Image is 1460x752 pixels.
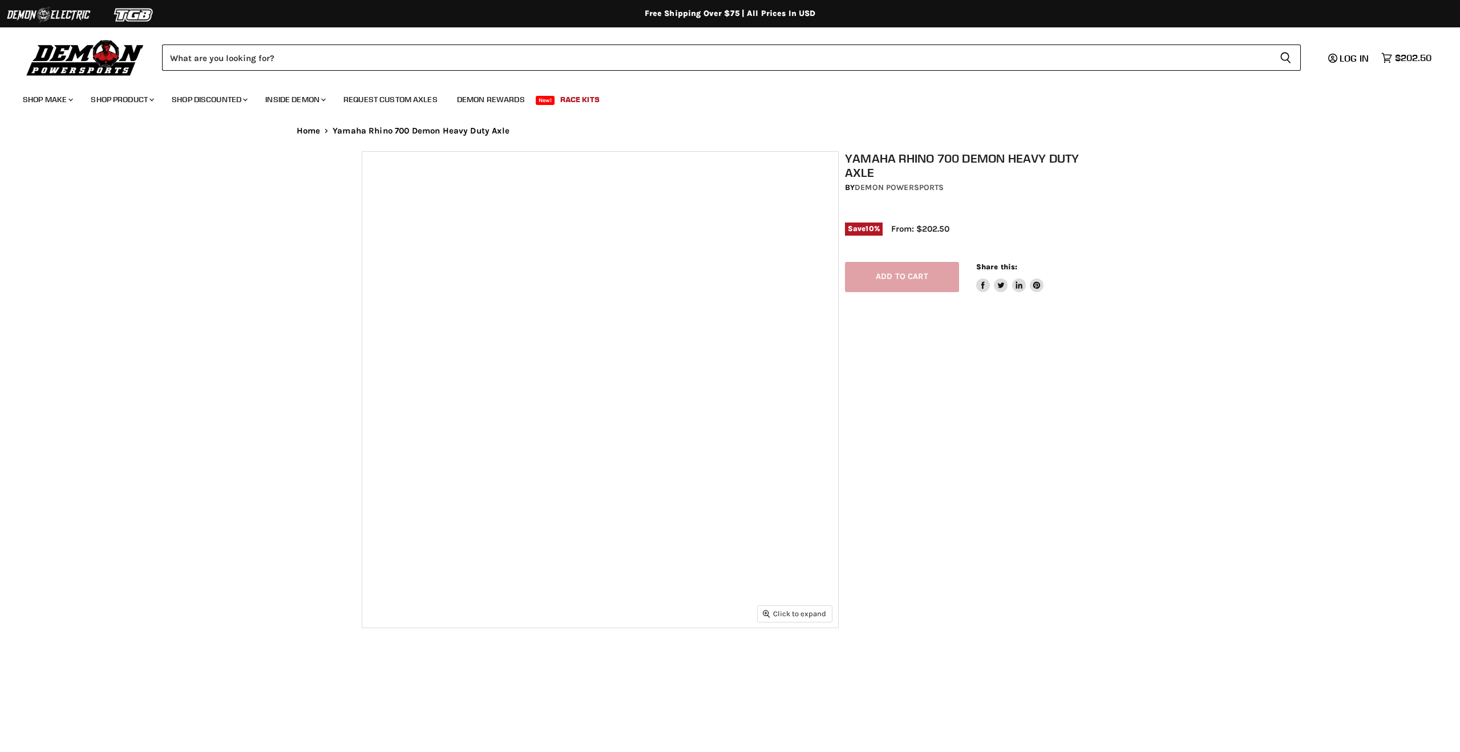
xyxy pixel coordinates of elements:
a: Log in [1323,53,1376,63]
form: Product [162,45,1301,71]
a: $202.50 [1376,50,1437,66]
span: New! [536,96,555,105]
a: Inside Demon [257,88,333,111]
a: Request Custom Axles [335,88,446,111]
a: Shop Product [82,88,161,111]
div: by [845,181,1105,194]
h1: Yamaha Rhino 700 Demon Heavy Duty Axle [845,151,1105,180]
img: Demon Electric Logo 2 [6,4,91,26]
a: Demon Powersports [855,183,944,192]
span: Log in [1340,52,1369,64]
a: Race Kits [552,88,608,111]
aside: Share this: [976,262,1044,292]
button: Search [1271,45,1301,71]
div: Free Shipping Over $75 | All Prices In USD [274,9,1187,19]
span: Yamaha Rhino 700 Demon Heavy Duty Axle [333,126,509,136]
span: Save % [845,223,883,235]
img: TGB Logo 2 [91,4,177,26]
span: Share this: [976,262,1017,271]
button: Click to expand [758,606,832,621]
ul: Main menu [14,83,1429,111]
img: Demon Powersports [23,37,148,78]
a: Demon Rewards [448,88,533,111]
a: Shop Make [14,88,80,111]
span: From: $202.50 [891,224,949,234]
a: Home [297,126,321,136]
span: Click to expand [763,609,826,618]
a: Shop Discounted [163,88,254,111]
span: 10 [866,224,873,233]
nav: Breadcrumbs [274,126,1187,136]
input: Search [162,45,1271,71]
span: $202.50 [1395,52,1431,63]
